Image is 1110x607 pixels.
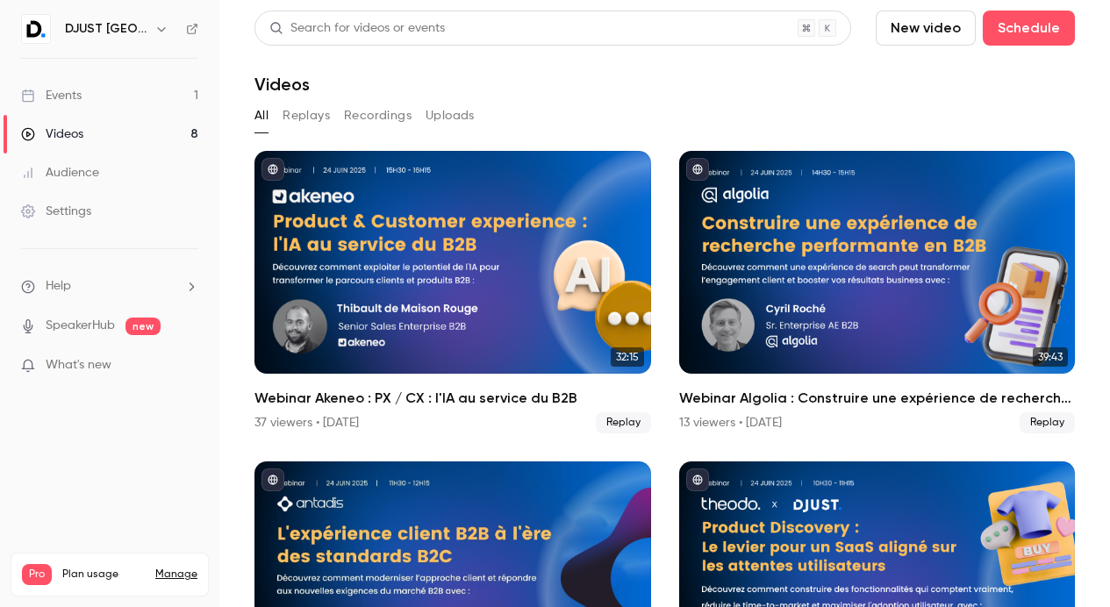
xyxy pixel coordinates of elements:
span: Replay [1020,412,1075,433]
span: new [125,318,161,335]
img: DJUST France [22,15,50,43]
span: 39:43 [1033,347,1068,367]
div: Videos [21,125,83,143]
h2: Webinar Algolia : Construire une expérience de recherche performante en B2B [679,388,1076,409]
span: 32:15 [611,347,644,367]
div: Search for videos or events [269,19,445,38]
button: published [261,158,284,181]
h1: Videos [254,74,310,95]
button: Replays [283,102,330,130]
div: 37 viewers • [DATE] [254,414,359,432]
li: Webinar Akeneo : PX / CX : l'IA au service du B2B [254,151,651,433]
h6: DJUST [GEOGRAPHIC_DATA] [65,20,147,38]
li: Webinar Algolia : Construire une expérience de recherche performante en B2B [679,151,1076,433]
div: Settings [21,203,91,220]
div: Audience [21,164,99,182]
span: Plan usage [62,568,145,582]
button: Recordings [344,102,412,130]
section: Videos [254,11,1075,596]
a: SpeakerHub [46,317,115,335]
iframe: Noticeable Trigger [177,358,198,374]
span: Replay [596,412,651,433]
button: published [686,158,709,181]
span: What's new [46,356,111,375]
h2: Webinar Akeneo : PX / CX : l'IA au service du B2B [254,388,651,409]
div: 13 viewers • [DATE] [679,414,782,432]
li: help-dropdown-opener [21,277,198,296]
button: New video [876,11,976,46]
button: published [261,468,284,491]
span: Help [46,277,71,296]
button: Schedule [983,11,1075,46]
a: 32:15Webinar Akeneo : PX / CX : l'IA au service du B2B37 viewers • [DATE]Replay [254,151,651,433]
span: Pro [22,564,52,585]
button: published [686,468,709,491]
a: 39:43Webinar Algolia : Construire une expérience de recherche performante en B2B13 viewers • [DAT... [679,151,1076,433]
button: All [254,102,269,130]
button: Uploads [426,102,475,130]
a: Manage [155,568,197,582]
div: Events [21,87,82,104]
